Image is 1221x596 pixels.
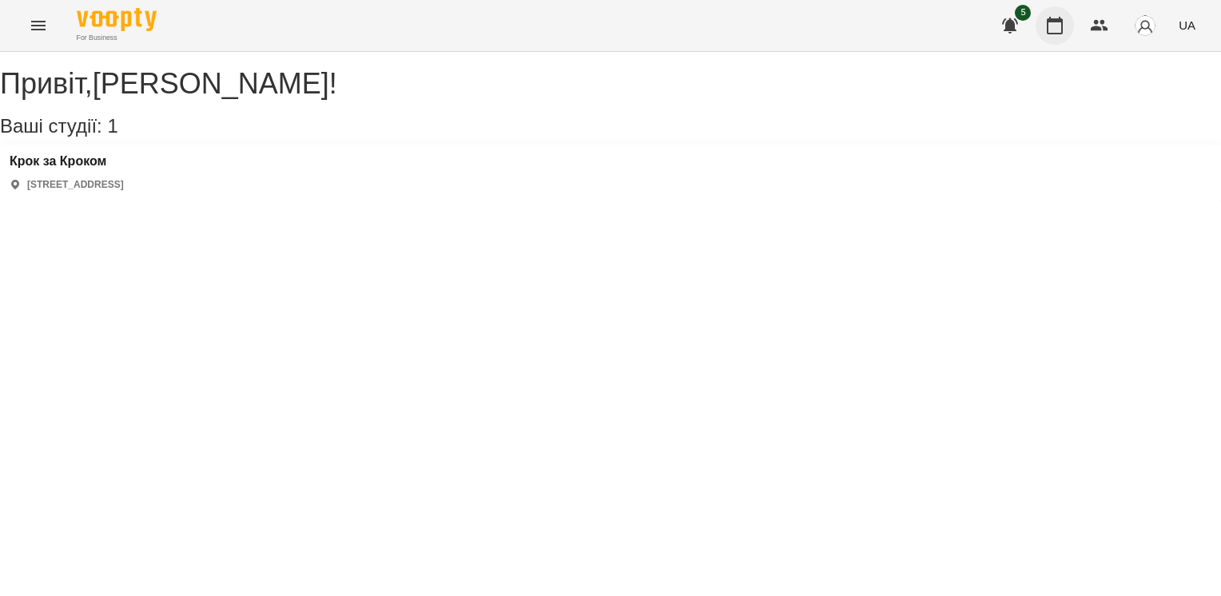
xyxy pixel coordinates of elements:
[77,8,157,31] img: Voopty Logo
[10,154,124,169] a: Крок за Кроком
[1172,10,1202,40] button: UA
[107,115,117,137] span: 1
[27,178,124,192] p: [STREET_ADDRESS]
[1179,17,1195,34] span: UA
[1015,5,1031,21] span: 5
[19,6,58,45] button: Menu
[77,33,157,43] span: For Business
[1134,14,1156,37] img: avatar_s.png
